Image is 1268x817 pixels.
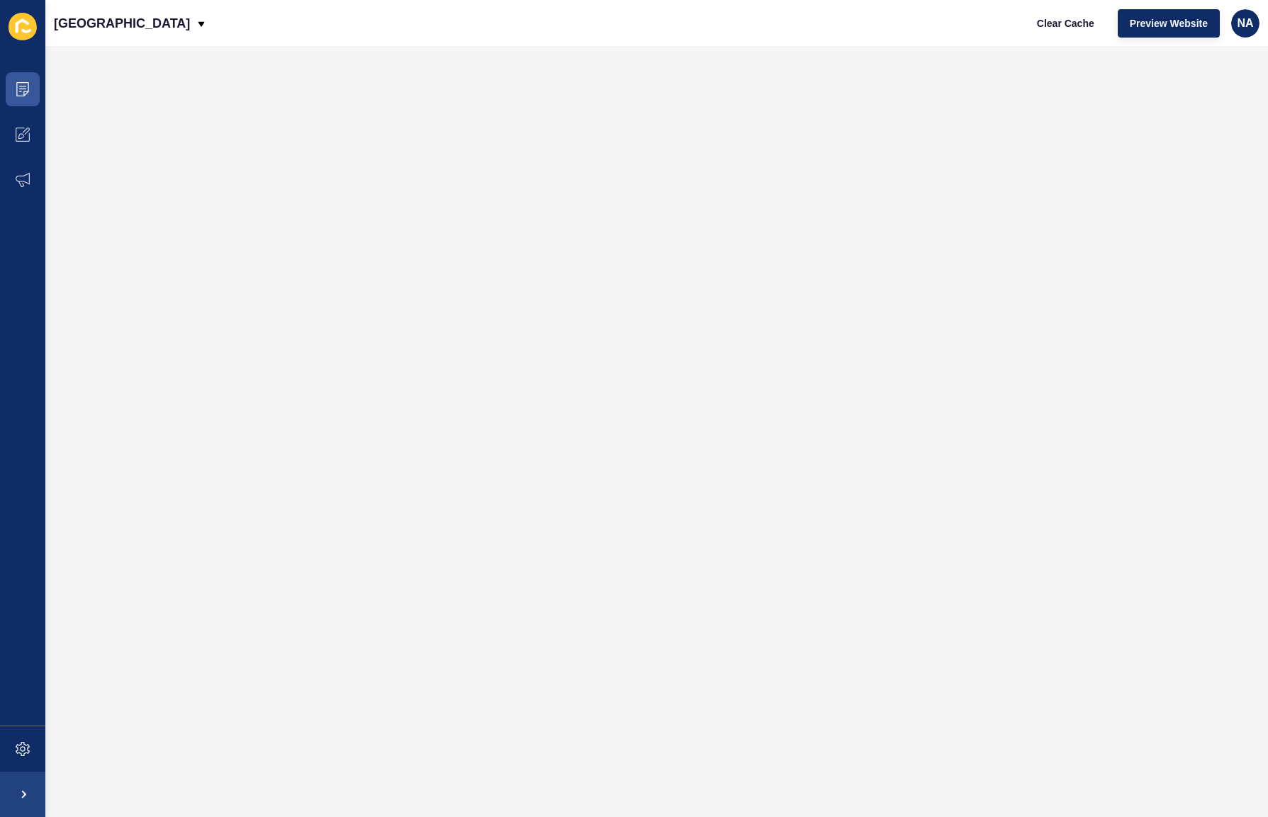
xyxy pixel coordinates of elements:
span: Clear Cache [1037,16,1094,30]
button: Preview Website [1118,9,1220,38]
span: NA [1237,16,1253,30]
p: [GEOGRAPHIC_DATA] [54,6,190,41]
span: Preview Website [1130,16,1208,30]
button: Clear Cache [1025,9,1106,38]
